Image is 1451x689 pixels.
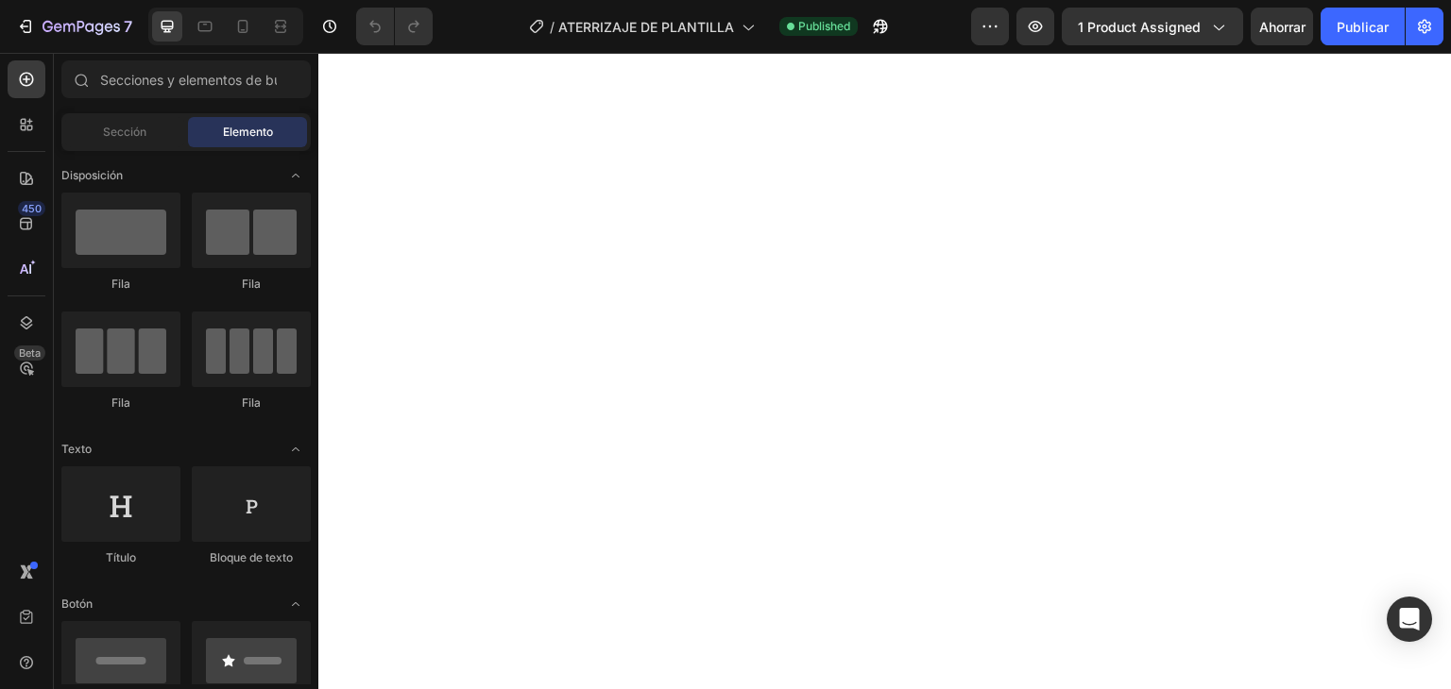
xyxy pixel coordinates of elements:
[242,277,261,291] font: Fila
[1387,597,1432,642] div: Open Intercom Messenger
[1062,8,1243,45] button: 1 product assigned
[281,160,311,191] span: Abrir con palanca
[1337,19,1389,35] font: Publicar
[61,442,92,456] font: Texto
[223,125,273,139] font: Elemento
[111,395,130,410] font: Fila
[61,597,93,611] font: Botón
[281,589,311,619] span: Abrir con palanca
[124,17,132,36] font: 7
[550,19,555,35] font: /
[19,346,41,360] font: Beta
[1078,17,1201,37] span: 1 product assigned
[61,168,123,182] font: Disposición
[210,550,293,564] font: Bloque de texto
[798,18,850,35] span: Published
[106,550,136,564] font: Título
[22,202,42,215] font: 450
[318,53,1451,689] iframe: Área de diseño
[61,60,311,98] input: Secciones y elementos de búsqueda
[1251,8,1313,45] button: Ahorrar
[8,8,141,45] button: 7
[111,277,130,291] font: Fila
[1259,19,1306,35] font: Ahorrar
[356,8,433,45] div: Deshacer/Rehacer
[558,19,734,35] font: ATERRIZAJE DE PLANTILLA
[281,434,311,464] span: Abrir con palanca
[242,395,261,410] font: Fila
[1321,8,1405,45] button: Publicar
[103,125,146,139] font: Sección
